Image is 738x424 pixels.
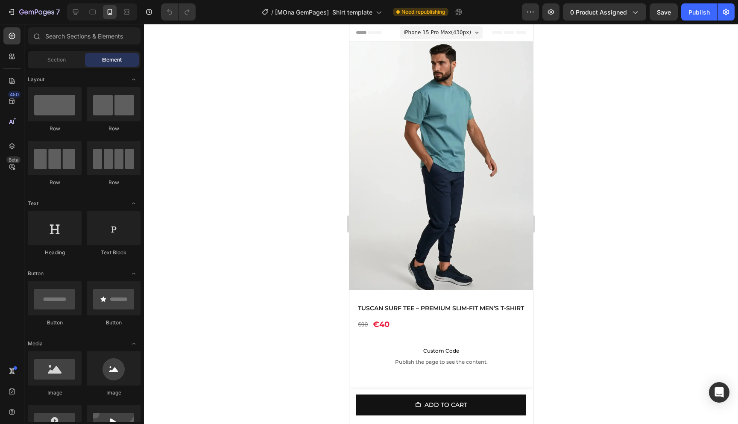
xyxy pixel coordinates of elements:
[650,3,678,21] button: Save
[28,270,44,277] span: Button
[28,179,82,186] div: Row
[127,267,141,280] span: Toggle open
[275,8,372,17] span: [MOna GemPages] Shirt template
[28,249,82,256] div: Heading
[28,200,38,207] span: Text
[28,76,44,83] span: Layout
[8,91,20,98] div: 450
[87,179,141,186] div: Row
[127,337,141,350] span: Toggle open
[401,8,445,16] span: Need republishing
[688,8,710,17] div: Publish
[657,9,671,16] span: Save
[127,197,141,210] span: Toggle open
[6,156,20,163] div: Beta
[563,3,646,21] button: 0 product assigned
[47,56,66,64] span: Section
[349,24,533,424] iframe: Design area
[28,27,141,44] input: Search Sections & Elements
[28,340,43,347] span: Media
[87,389,141,397] div: Image
[709,382,729,403] div: Open Intercom Messenger
[87,319,141,327] div: Button
[127,73,141,86] span: Toggle open
[161,3,196,21] div: Undo/Redo
[102,56,122,64] span: Element
[87,125,141,132] div: Row
[271,8,273,17] span: /
[28,319,82,327] div: Button
[87,249,141,256] div: Text Block
[28,389,82,397] div: Image
[56,7,60,17] p: 7
[3,3,64,21] button: 7
[681,3,717,21] button: Publish
[570,8,627,17] span: 0 product assigned
[28,125,82,132] div: Row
